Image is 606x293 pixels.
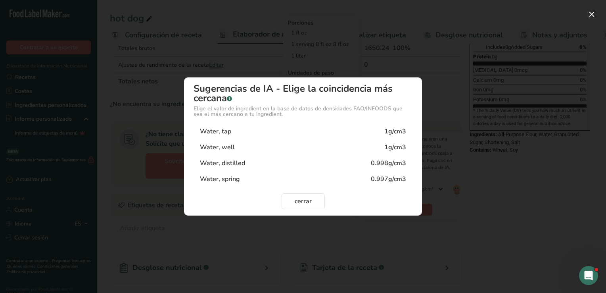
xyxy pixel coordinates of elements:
[200,158,245,168] div: Water, distilled
[194,84,412,103] div: Sugerencias de IA - Elige la coincidencia más cercana
[579,266,598,285] iframe: Intercom live chat
[371,174,406,184] div: 0.997g/cm3
[194,106,412,117] div: Elige el valor de ingredient en la base de datos de densidades FAO/INFOODS que sea el más cercano...
[295,197,312,206] span: cerrar
[371,158,406,168] div: 0.998g/cm3
[384,143,406,152] div: 1g/cm3
[200,174,240,184] div: Water, spring
[384,127,406,136] div: 1g/cm3
[200,127,231,136] div: Water, tap
[200,143,235,152] div: Water, well
[282,193,325,209] button: cerrar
